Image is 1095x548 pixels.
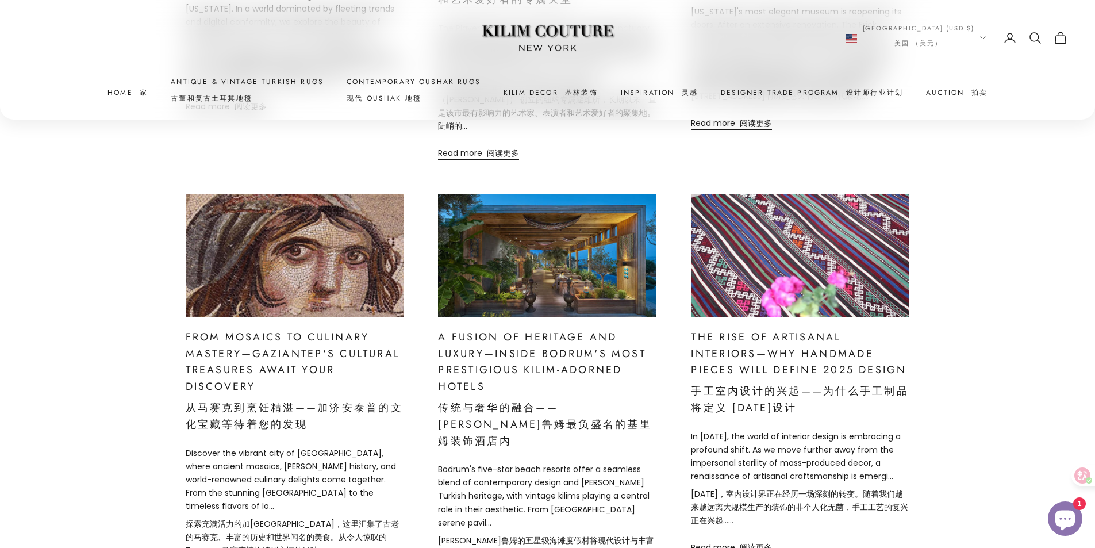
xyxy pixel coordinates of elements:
nav: Secondary navigation [846,23,1068,53]
p: In [DATE], the world of interior design is embracing a profound shift. As we move further away fr... [691,430,909,532]
font: 家 [140,87,148,98]
a: Read more 阅读更多 [438,147,519,160]
a: The Rise of Artisanal Interiors—Why Handmade Pieces Will Define 2025 Design手工室内设计的兴起——为什么手工制品将定义 ... [691,329,909,415]
inbox-online-store-chat: Shopify online store chat [1044,501,1086,539]
summary: Kilim Decor 基林装饰 [504,87,598,98]
nav: Primary navigation [28,76,1067,109]
a: Designer Trade Program 设计师行业计划 [721,87,903,98]
font: 拍卖 [971,87,988,98]
font: 古董和复古土耳其地毯 [171,93,252,104]
a: Auction 拍卖 [926,87,988,98]
font: 设计师行业计划 [846,87,903,98]
font: 现代 OUSHAK 地毯 [347,93,421,104]
a: A Fusion of Heritage and Luxury—Inside Bodrum's Most Prestigious Kilim-Adorned Hotels传统与奢华的融合——[P... [438,329,656,449]
a: Inspiration 灵感 [621,87,698,98]
a: Antique & Vintage Turkish Rugs古董和复古土耳其地毯 [171,76,324,109]
a: Contemporary Oushak Rugs现代 OUSHAK 地毯 [347,76,481,109]
a: From Mosaics to Culinary Mastery—Gaziantep's Cultural Treasures Await Your Discovery从马赛克到烹饪精湛——加济... [186,329,404,432]
button: Change country or currency [846,23,986,53]
font: 美国 （美元） [894,39,942,48]
font: 手工室内设计的兴起——为什么手工制品将定义 [DATE]设计 [691,384,908,415]
font: [DATE]，室内设计界正在经历一场深刻的转变。随着我们越来越远离大规模生产的装饰的非个人化无菌，手工工艺的复兴正在兴起...... [691,488,908,526]
font: 从马赛克到烹饪精湛——加济安泰普的文化宝藏等待着您的发现 [186,400,403,432]
font: 阅读更多 [740,117,772,129]
a: Home 家 [107,87,148,98]
font: 灵感 [682,87,698,98]
span: [GEOGRAPHIC_DATA] (USD $) [863,23,975,53]
a: Read more 阅读更多 [691,117,772,130]
font: 阅读更多 [487,147,519,159]
font: 基林装饰 [565,87,598,98]
font: 传统与奢华的融合——[PERSON_NAME]鲁姆最负盛名的基里姆装饰酒店内 [438,400,651,449]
